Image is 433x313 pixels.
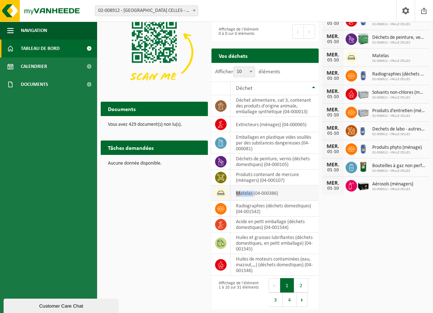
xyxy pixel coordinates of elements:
div: MER. [326,34,340,40]
td: matelas (04-000386) [231,185,319,201]
button: 1 [280,278,294,293]
span: Produits d'entretien (ménagers) [372,108,426,114]
div: Affichage de l'élément 0 à 0 sur 0 éléments [215,24,261,40]
label: Afficher éléments [215,69,280,75]
span: 02-008912 - IPALLE CELLES [372,22,417,27]
div: 01-10 [326,40,340,45]
span: Radiographies (déchets domestiques) [372,72,426,77]
span: 02-008912 - IPALLE CELLES - ESCANAFFLES [95,6,198,16]
span: 02-008912 - IPALLE CELLES [372,151,422,155]
div: MER. [326,89,340,95]
button: Previous [269,278,280,293]
span: Navigation [21,22,47,40]
span: Dechets de labo - autres(domestique) [372,126,426,132]
td: extincteurs (ménages) (04-000065) [231,117,319,132]
p: Vous avez 429 document(s) non lu(s). [108,122,201,127]
button: Next [304,24,315,39]
span: 10 [233,66,255,77]
iframe: chat widget [4,297,120,313]
span: 02-008912 - IPALLE CELLES - ESCANAFFLES [95,5,198,16]
span: 10 [234,67,255,77]
button: 4 [283,293,297,307]
td: déchets de peinture, vernis (déchets domestiques) (04-000105) [231,154,319,170]
td: produits contenant de mercure (ménagers) (04-000107) [231,170,319,185]
button: Next [297,293,308,307]
span: Déchet [236,86,252,91]
td: acide en petit emballage (déchets domestiques) (04-001544) [231,217,319,233]
span: 02-008912 - IPALLE CELLES [372,114,426,118]
td: Radiographies (déchets domestiques) (04-001542) [231,201,319,217]
span: Aérosols (ménagers) [372,181,413,187]
span: Bouteilles à gaz non perforées à usage unique (domestique) [372,163,426,169]
td: huiles et graisses lubrifiantes (déchets domestiques, en petit emballage) (04-001545) [231,233,319,254]
h2: Documents [101,102,143,116]
div: 01-10 [326,76,340,81]
h2: Tâches demandées [101,141,161,155]
div: 01-10 [326,168,340,173]
img: PB-OT-0120-HPE-00-02 [357,69,369,81]
img: LP-OT-00060-HPE-21 [357,124,369,136]
img: PB-HB-1400-HPE-GN-11 [357,32,369,45]
div: 01-10 [326,131,340,136]
td: emballages en plastique vides souillés par des substances dangereuses (04-000081) [231,132,319,154]
span: 02-008912 - IPALLE CELLES [372,59,410,63]
div: MER. [326,70,340,76]
h2: Vos déchets [211,49,255,63]
span: Produits phyto (ménage) [372,145,422,151]
img: PB-OT-0200-MET-00-03 [357,161,369,173]
div: Affichage de l'élément 1 à 10 sur 31 éléments [215,277,261,308]
img: PB-OT-0120-HPE-00-02 [357,142,369,155]
span: 02-008912 - IPALLE CELLES [372,96,426,100]
span: Tableau de bord [21,40,60,57]
span: Documents [21,75,48,93]
button: Previous [292,24,304,39]
span: Solvants non-chlores (ménagers) [372,90,426,96]
img: PB-LB-0680-HPE-GY-11 [357,87,369,100]
div: MER. [326,162,340,168]
p: Aucune donnée disponible. [108,161,201,166]
span: 02-008912 - IPALLE CELLES [372,41,426,45]
div: MER. [326,180,340,186]
span: 02-008912 - IPALLE CELLES [372,132,426,137]
div: 01-10 [326,149,340,155]
span: Déchets de peinture, vernis (déchets domestiques) [372,35,426,41]
td: déchet alimentaire, cat 3, contenant des produits d'origine animale, emballage synthétique (04-00... [231,95,319,117]
div: 01-10 [326,95,340,100]
span: 02-008912 - IPALLE CELLES [372,187,413,192]
button: 3 [269,293,283,307]
img: PB-LB-0680-HPE-BK-11 [357,179,369,191]
div: 01-10 [326,113,340,118]
div: 01-10 [326,58,340,63]
div: 01-10 [326,186,340,191]
div: MER. [326,144,340,149]
span: Calendrier [21,57,47,75]
div: 01-10 [326,21,340,26]
div: MER. [326,125,340,131]
td: huiles de moteurs contaminées (eau, mazout,,,) (déchets domestiques) (04-001546) [231,254,319,276]
span: Matelas [372,53,410,59]
button: 2 [294,278,308,293]
span: 02-008912 - IPALLE CELLES [372,77,426,82]
div: MER. [326,107,340,113]
div: MER. [326,52,340,58]
span: 02-008912 - IPALLE CELLES [372,169,426,173]
img: PB-LB-0680-HPE-GY-11 [357,106,369,118]
img: Download de VHEPlus App [101,12,208,92]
